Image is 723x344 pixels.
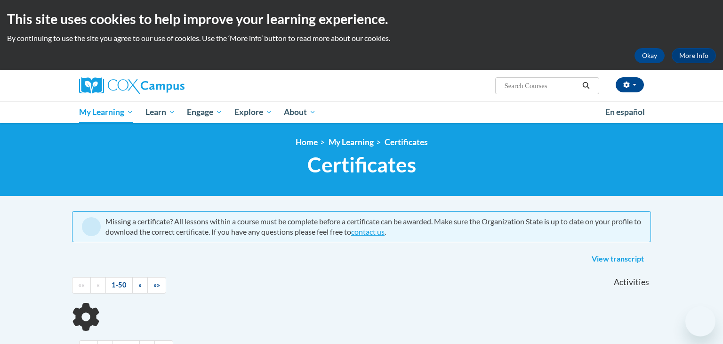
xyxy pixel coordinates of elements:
span: « [96,281,100,289]
button: Account Settings [616,77,644,92]
a: Cox Campus [79,77,258,94]
a: contact us [351,227,385,236]
a: My Learning [73,101,139,123]
span: En español [605,107,645,117]
a: More Info [672,48,716,63]
a: Next [132,277,148,294]
a: Certificates [385,137,428,147]
span: »» [153,281,160,289]
img: Cox Campus [79,77,185,94]
div: Missing a certificate? All lessons within a course must be complete before a certificate can be a... [105,216,641,237]
a: About [278,101,322,123]
span: » [138,281,142,289]
span: About [284,106,316,118]
button: Okay [635,48,665,63]
a: Begining [72,277,91,294]
a: My Learning [329,137,374,147]
a: Learn [139,101,181,123]
span: Activities [614,277,649,287]
button: Search [579,80,593,91]
a: End [147,277,166,294]
span: «« [78,281,85,289]
a: Explore [228,101,278,123]
span: Certificates [307,152,416,177]
span: Explore [234,106,272,118]
span: Learn [145,106,175,118]
input: Search Courses [504,80,579,91]
a: En español [599,102,651,122]
a: Previous [90,277,106,294]
span: Engage [187,106,222,118]
div: Main menu [65,101,658,123]
p: By continuing to use the site you agree to our use of cookies. Use the ‘More info’ button to read... [7,33,716,43]
h2: This site uses cookies to help improve your learning experience. [7,9,716,28]
a: View transcript [585,252,651,267]
a: Home [296,137,318,147]
iframe: Button to launch messaging window [685,306,715,336]
a: 1-50 [105,277,133,294]
span: My Learning [79,106,133,118]
a: Engage [181,101,228,123]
